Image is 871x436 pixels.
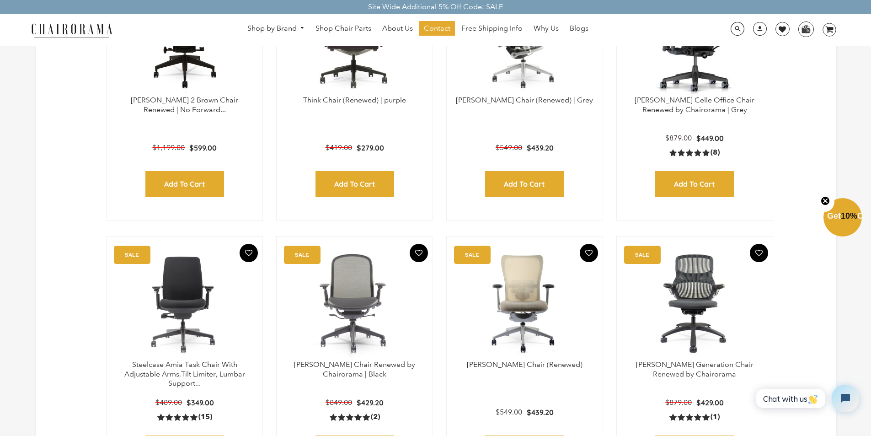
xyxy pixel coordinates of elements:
a: [PERSON_NAME] Chair (Renewed) [467,360,582,369]
span: $279.00 [357,143,384,152]
a: [PERSON_NAME] Chair Renewed by Chairorama | Black [294,360,415,378]
a: Think Chair (Renewed) | purple [303,96,406,104]
span: (2) [371,412,380,422]
a: 5.0 rating (8 votes) [669,148,720,157]
span: Get Off [827,211,869,221]
span: $1,199.00 [152,143,185,152]
a: Free Shipping Info [457,21,527,36]
span: Why Us [534,24,559,33]
img: Amia Chair by chairorama.com [116,246,253,360]
span: (1) [711,412,720,422]
a: Chadwick Chair - chairorama.com Black Chadwick Chair - chairorama.com [286,246,423,360]
a: About Us [378,21,417,36]
span: $549.00 [496,143,522,152]
img: Knoll Generation Chair Renewed by Chairorama - chairorama [626,246,764,360]
a: 5.0 rating (2 votes) [330,412,380,422]
text: SALE [635,252,649,258]
span: (15) [198,412,212,422]
span: Blogs [570,24,588,33]
iframe: Tidio Chat [749,377,867,420]
span: 10% [841,211,857,221]
a: Knoll Generation Chair Renewed by Chairorama - chairorama Knoll Generation Chair Renewed by Chair... [626,246,764,360]
span: $849.00 [326,398,352,407]
span: $439.20 [527,143,554,152]
a: Steelcase Amia Task Chair With Adjustable Arms,Tilt Limiter, Lumbar Support... [124,360,245,388]
a: [PERSON_NAME] 2 Brown Chair Renewed | No Forward... [131,96,238,114]
img: Zody Chair (Renewed) - chairorama [456,246,593,360]
span: $439.20 [527,408,554,417]
span: $549.00 [496,408,522,416]
img: WhatsApp_Image_2024-07-12_at_16.23.01.webp [799,22,813,36]
a: Why Us [529,21,563,36]
button: Add To Wishlist [580,244,598,262]
a: Amia Chair by chairorama.com Renewed Amia Chair chairorama.com [116,246,253,360]
span: $429.20 [357,398,384,407]
a: Shop by Brand [243,22,310,36]
text: SALE [295,252,309,258]
text: SALE [465,252,479,258]
span: Free Shipping Info [461,24,523,33]
button: Close teaser [816,191,834,212]
span: $599.00 [189,143,217,152]
a: [PERSON_NAME] Celle Office Chair Renewed by Chairorama | Grey [635,96,754,114]
span: (8) [711,148,720,157]
span: $489.00 [155,398,182,407]
span: $349.00 [187,398,214,407]
span: About Us [382,24,413,33]
span: $419.00 [326,143,352,152]
a: Blogs [565,21,593,36]
span: $879.00 [665,398,692,407]
button: Add To Wishlist [240,244,258,262]
text: SALE [125,252,139,258]
a: 5.0 rating (15 votes) [157,412,212,422]
a: 5.0 rating (1 votes) [669,412,720,422]
span: Contact [424,24,450,33]
a: Contact [419,21,455,36]
input: Add to Cart [485,171,564,197]
a: [PERSON_NAME] Generation Chair Renewed by Chairorama [636,360,753,378]
span: Shop Chair Parts [315,24,371,33]
span: $449.00 [696,134,724,143]
img: chairorama [26,22,118,38]
div: Get10%OffClose teaser [823,199,862,237]
img: Chadwick Chair - chairorama.com [286,246,423,360]
input: Add to Cart [315,171,394,197]
a: Shop Chair Parts [311,21,376,36]
button: Add To Wishlist [410,244,428,262]
nav: DesktopNavigation [156,21,679,38]
a: Zody Chair (Renewed) - chairorama Zody Chair (Renewed) - chairorama [456,246,593,360]
span: $429.00 [696,398,724,407]
input: Add to Cart [655,171,734,197]
input: Add to Cart [145,171,224,197]
a: [PERSON_NAME] Chair (Renewed) | Grey [456,96,593,104]
button: Add To Wishlist [750,244,768,262]
span: $879.00 [665,134,692,142]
